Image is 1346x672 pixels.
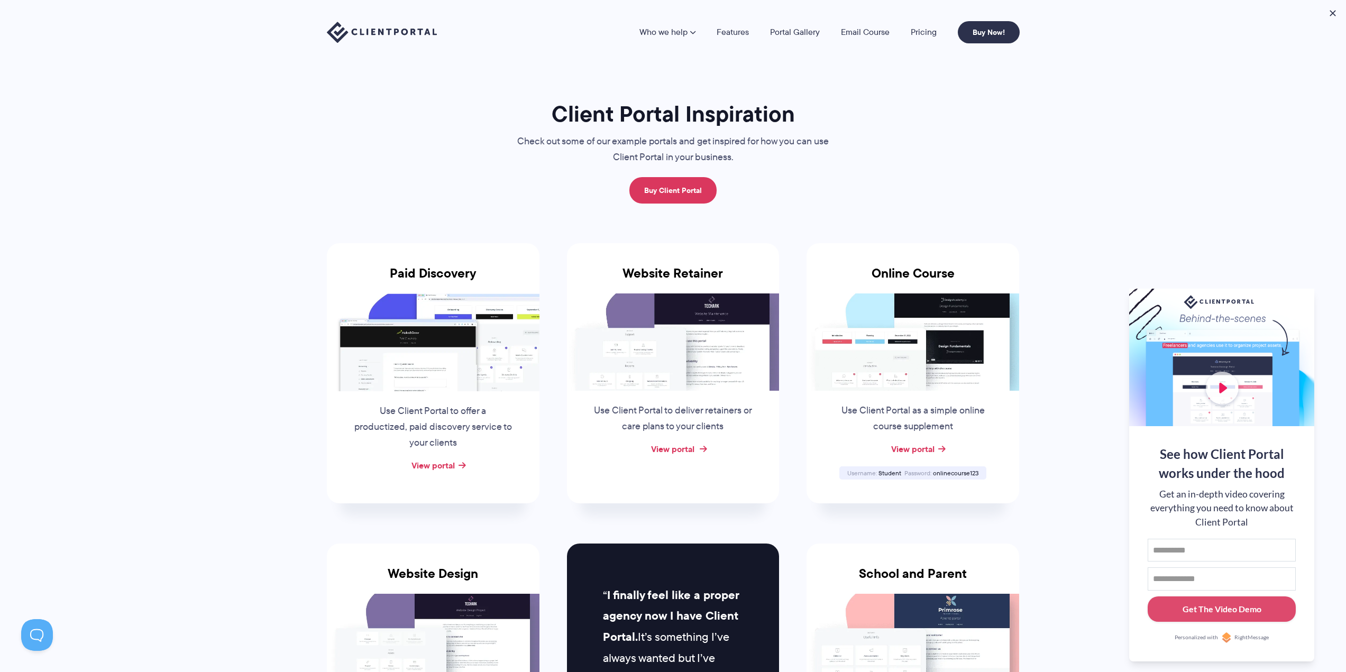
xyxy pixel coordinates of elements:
[639,28,695,36] a: Who we help
[904,468,931,477] span: Password
[933,468,978,477] span: onlinecourse123
[807,266,1019,293] h3: Online Course
[1148,445,1296,483] div: See how Client Portal works under the hood
[567,266,780,293] h3: Website Retainer
[958,21,1020,43] a: Buy Now!
[911,28,937,36] a: Pricing
[651,443,694,455] a: View portal
[891,443,935,455] a: View portal
[1234,633,1269,642] span: RightMessage
[1175,633,1218,642] span: Personalized with
[21,619,53,651] iframe: Toggle Customer Support
[807,566,1019,594] h3: School and Parent
[1148,596,1296,622] button: Get The Video Demo
[592,403,753,435] p: Use Client Portal to deliver retainers or care plans to your clients
[603,586,739,646] strong: I finally feel like a proper agency now I have Client Portal.
[832,403,993,435] p: Use Client Portal as a simple online course supplement
[629,177,717,204] a: Buy Client Portal
[1148,487,1296,529] div: Get an in-depth video covering everything you need to know about Client Portal
[847,468,877,477] span: Username
[327,266,539,293] h3: Paid Discovery
[770,28,820,36] a: Portal Gallery
[1183,603,1261,615] div: Get The Video Demo
[841,28,890,36] a: Email Course
[717,28,749,36] a: Features
[327,566,539,594] h3: Website Design
[1221,632,1232,643] img: Personalized with RightMessage
[353,403,514,451] p: Use Client Portal to offer a productized, paid discovery service to your clients
[411,459,455,472] a: View portal
[496,134,850,165] p: Check out some of our example portals and get inspired for how you can use Client Portal in your ...
[496,100,850,128] h1: Client Portal Inspiration
[1148,632,1296,643] a: Personalized withRightMessage
[878,468,901,477] span: Student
